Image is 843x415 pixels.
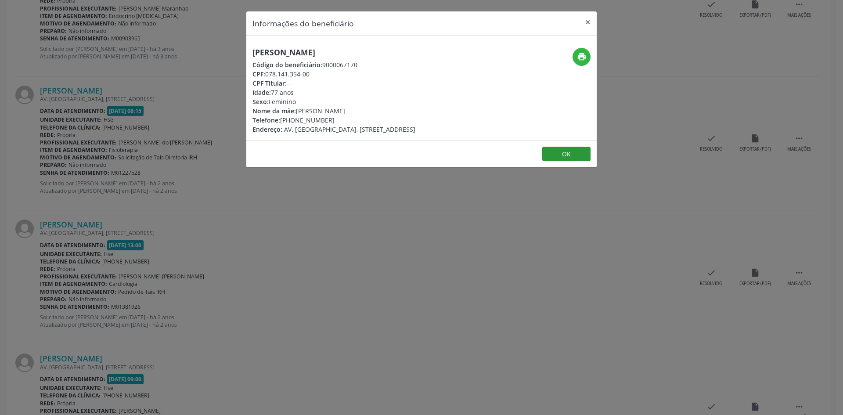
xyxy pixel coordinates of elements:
[252,88,415,97] div: 77 anos
[252,61,322,69] span: Código do beneficiário:
[252,18,354,29] h5: Informações do beneficiário
[542,147,591,162] button: OK
[252,60,415,69] div: 9000067170
[577,52,587,61] i: print
[252,97,269,106] span: Sexo:
[252,106,415,115] div: [PERSON_NAME]
[252,115,415,125] div: [PHONE_NUMBER]
[573,48,591,66] button: print
[252,69,415,79] div: 078.141.354-00
[252,70,265,78] span: CPF:
[252,97,415,106] div: Feminino
[252,116,280,124] span: Telefone:
[252,48,415,57] h5: [PERSON_NAME]
[252,88,271,97] span: Idade:
[252,79,415,88] div: --
[252,79,287,87] span: CPF Titular:
[252,125,282,134] span: Endereço:
[579,11,597,33] button: Close
[252,107,296,115] span: Nome da mãe:
[284,125,415,134] span: AV. [GEOGRAPHIC_DATA], [STREET_ADDRESS]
